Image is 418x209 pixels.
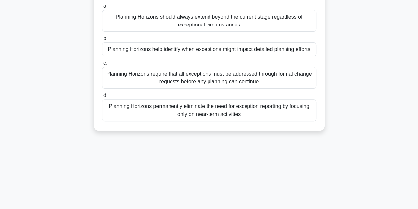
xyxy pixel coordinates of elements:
span: d. [103,92,108,98]
div: Planning Horizons help identify when exceptions might impact detailed planning efforts [102,42,316,56]
div: Planning Horizons require that all exceptions must be addressed through formal change requests be... [102,67,316,89]
div: Planning Horizons should always extend beyond the current stage regardless of exceptional circums... [102,10,316,32]
span: a. [103,3,108,9]
span: b. [103,35,108,41]
span: c. [103,60,107,66]
div: Planning Horizons permanently eliminate the need for exception reporting by focusing only on near... [102,99,316,121]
